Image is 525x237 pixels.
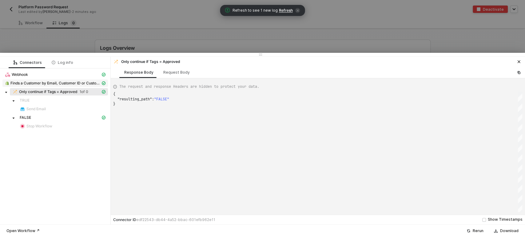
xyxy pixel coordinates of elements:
[152,97,154,102] span: :
[233,8,278,14] span: Refresh to see 1 new log
[467,229,470,233] span: icon-success-page
[26,107,46,111] span: Send Email
[463,227,487,235] button: Rerun
[80,89,88,94] span: 1 of 0
[136,217,215,222] span: edf22543-db44-4a52-bbac-601efb962e11
[117,97,152,102] span: "resulting_path"
[259,53,262,56] span: icon-drag-indicator
[102,116,105,119] span: icon-cards
[113,92,115,97] span: {
[14,60,42,65] div: Connectors
[2,71,108,78] span: Webhook
[20,124,25,129] img: integration-icon
[124,70,153,75] div: Response Body
[17,122,108,130] span: Stop Workflow
[10,81,101,86] span: Finds a Customer by Email, Customer ID or Customer Phone Number
[517,71,521,74] span: icon-copy-paste
[490,227,523,235] button: Download
[113,59,180,64] div: Only continue if Tags = Approved
[119,84,259,89] span: The request and response Headers are hidden to protect your data.
[12,99,15,103] span: caret-down
[517,60,521,64] span: icon-close
[6,228,40,233] div: Open Workflow ↗
[5,72,10,77] img: integration-icon
[2,227,44,235] button: Open Workflow ↗
[17,105,108,113] span: Send Email
[20,115,31,120] span: FALSE
[113,217,215,222] div: Connector ID
[225,8,230,13] span: icon-exclamation
[295,8,300,13] span: icon-close
[12,117,15,120] span: caret-down
[10,88,108,95] span: Only continue if Tags = Approved
[113,102,115,107] span: }
[102,90,105,94] span: icon-cards
[102,81,105,85] span: icon-cards
[473,228,483,233] div: Rerun
[26,124,52,129] span: Stop Workflow
[113,59,118,64] img: integration-icon
[17,97,108,104] span: TRUE
[20,107,25,111] img: integration-icon
[163,70,190,75] div: Request Body
[14,61,17,64] span: icon-logic
[5,91,8,94] span: caret-down
[20,98,30,103] span: TRUE
[19,89,77,94] span: Only continue if Tags = Approved
[17,114,108,121] span: FALSE
[52,60,73,65] div: Log info
[2,80,108,87] span: Finds a Customer by Email, Customer ID or Customer Phone Number
[5,81,9,86] img: integration-icon
[494,229,498,233] span: icon-download
[279,8,293,13] span: Refresh
[500,228,519,233] div: Download
[13,89,18,94] img: integration-icon
[154,97,169,102] span: "FALSE"
[12,72,28,77] span: Webhook
[102,73,105,76] span: icon-cards
[488,217,523,223] div: Show Timestamps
